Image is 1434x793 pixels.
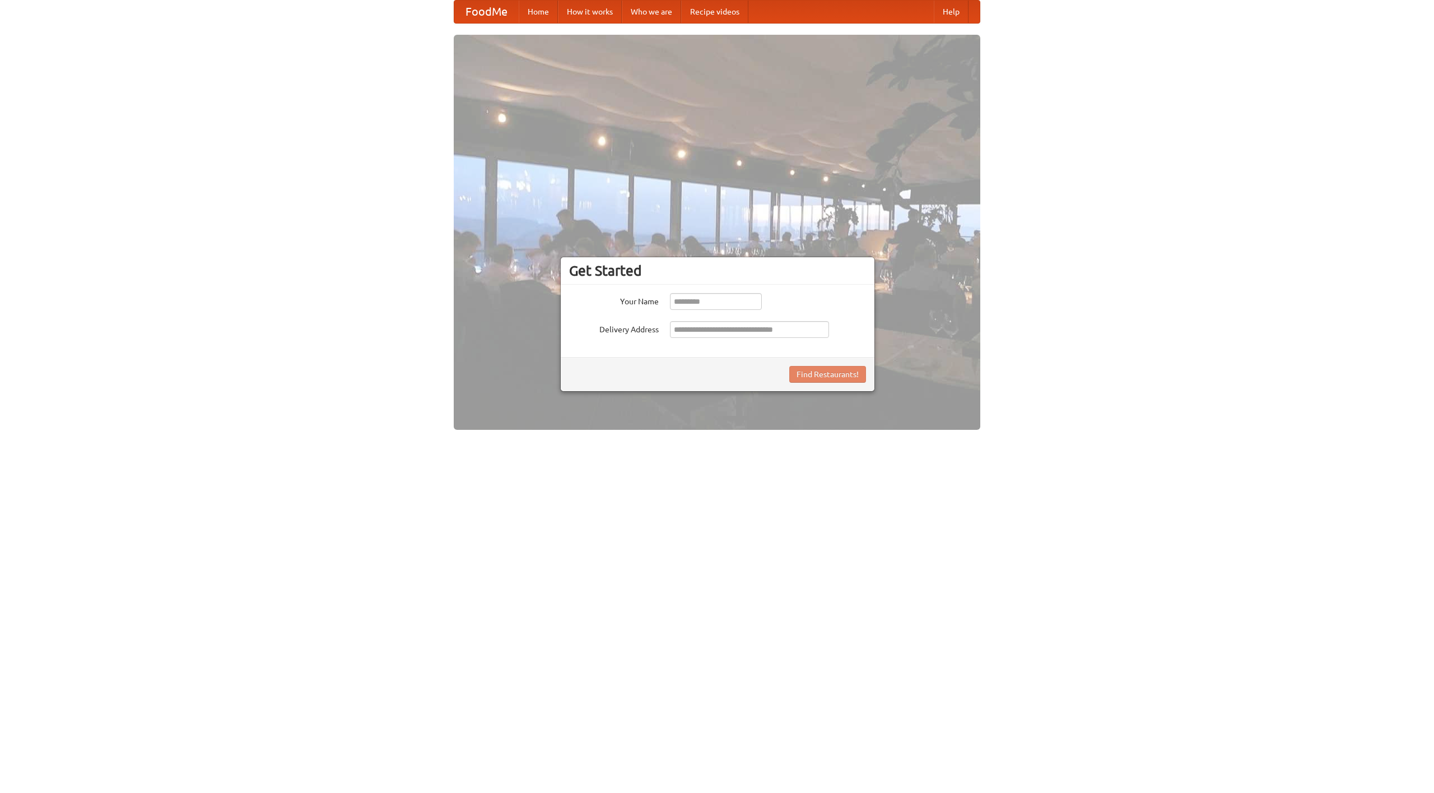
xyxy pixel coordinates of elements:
a: FoodMe [454,1,519,23]
a: Who we are [622,1,681,23]
a: Help [934,1,969,23]
label: Delivery Address [569,321,659,335]
button: Find Restaurants! [789,366,866,383]
a: How it works [558,1,622,23]
a: Home [519,1,558,23]
label: Your Name [569,293,659,307]
a: Recipe videos [681,1,748,23]
h3: Get Started [569,262,866,279]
